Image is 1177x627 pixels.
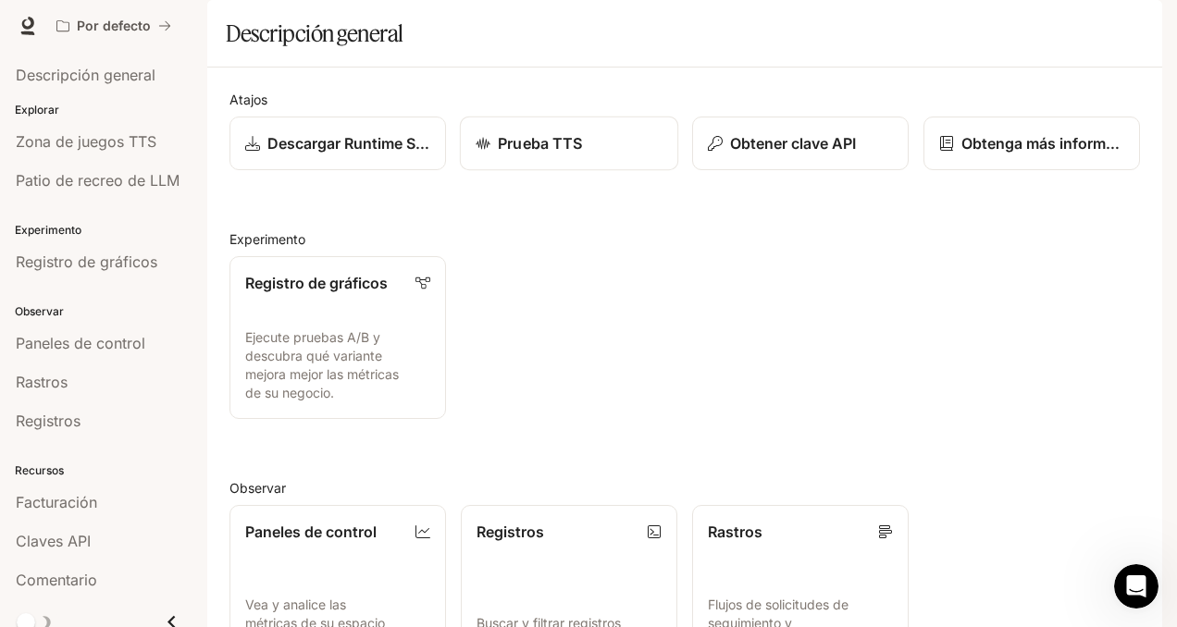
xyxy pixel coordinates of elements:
[229,256,446,419] a: Registro de gráficosEjecute pruebas A/B y descubra qué variante mejora mejor las métricas de su n...
[730,134,856,153] font: Obtener clave API
[226,19,403,47] font: Descripción general
[923,117,1140,170] a: Obtenga más información sobre el tiempo de ejecución
[48,7,180,44] button: Todos los espacios de trabajo
[229,480,286,496] font: Observar
[77,18,151,33] font: Por defecto
[708,522,762,541] font: Rastros
[460,117,678,171] a: Prueba TTS
[229,117,446,170] a: Descargar Runtime SDK
[267,134,437,153] font: Descargar Runtime SDK
[245,329,399,400] font: Ejecute pruebas A/B y descubra qué variante mejora mejor las métricas de su negocio.
[498,134,582,153] font: Prueba TTS
[229,231,305,247] font: Experimento
[477,522,544,541] font: Registros
[692,117,909,170] button: Obtener clave API
[1114,564,1158,609] iframe: Chat en vivo de Intercom
[245,274,388,292] font: Registro de gráficos
[229,92,267,107] font: Atajos
[245,522,377,541] font: Paneles de control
